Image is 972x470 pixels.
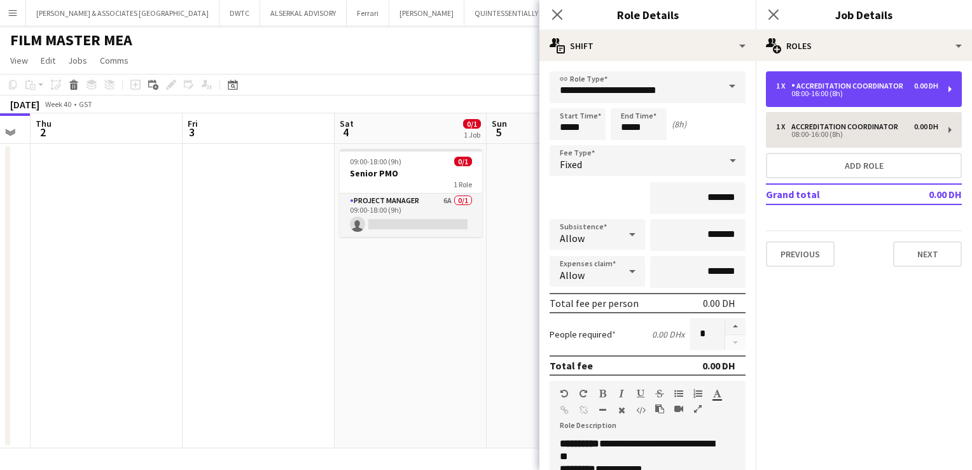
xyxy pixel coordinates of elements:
span: 3 [186,125,198,139]
button: Paste as plain text [655,404,664,414]
span: 2 [34,125,52,139]
div: Accreditation Coordinator [791,82,908,90]
span: View [10,55,28,66]
div: Total fee [550,359,593,372]
div: 0.00 DH x [652,329,684,340]
button: Add role [766,153,962,178]
span: 4 [338,125,354,139]
div: 0.00 DH [702,359,735,372]
app-card-role: Project Manager6A0/109:00-18:00 (9h) [340,194,482,237]
div: 0.00 DH [914,82,938,90]
button: Fullscreen [693,404,702,414]
span: Thu [36,118,52,129]
button: Ferrari [347,1,389,25]
span: 0/1 [463,119,481,129]
app-job-card: 09:00-18:00 (9h)0/1Senior PMO1 RoleProject Manager6A0/109:00-18:00 (9h) [340,149,482,237]
span: Week 40 [42,99,74,109]
a: View [5,52,33,69]
label: People required [550,329,616,340]
button: ALSERKAL ADVISORY [260,1,347,25]
div: 08:00-16:00 (8h) [776,131,938,138]
h3: Role Details [539,6,756,23]
button: Underline [636,388,645,399]
button: Insert video [674,404,683,414]
div: 08:00-16:00 (8h) [776,90,938,97]
div: [DATE] [10,98,39,111]
button: [PERSON_NAME] [389,1,464,25]
span: Edit [41,55,55,66]
button: Bold [598,388,607,399]
div: 1 x [776,82,791,90]
button: Previous [766,241,835,267]
button: Text Color [712,388,721,399]
span: Fri [188,118,198,129]
td: 0.00 DH [887,184,962,204]
span: 0/1 [454,157,472,166]
button: [PERSON_NAME] & ASSOCIATES [GEOGRAPHIC_DATA] [26,1,219,25]
button: Undo [560,388,569,399]
a: Jobs [63,52,92,69]
span: Fixed [560,158,582,171]
button: DWTC [219,1,260,25]
span: Sat [340,118,354,129]
div: 0.00 DH [914,122,938,131]
button: Next [893,241,962,267]
div: Accreditation Coordinator [791,122,903,131]
button: Strikethrough [655,388,664,399]
a: Edit [36,52,60,69]
span: Jobs [68,55,87,66]
button: Clear Formatting [617,405,626,415]
h3: Job Details [756,6,972,23]
div: (8h) [672,118,686,130]
div: GST [79,99,92,109]
span: 09:00-18:00 (9h) [350,157,401,166]
span: 1 Role [454,180,472,189]
span: Comms [100,55,128,66]
button: Ordered List [693,388,702,399]
span: Sun [492,118,507,129]
h1: FILM MASTER MEA [10,31,132,50]
h3: Senior PMO [340,167,482,179]
button: Unordered List [674,388,683,399]
div: 1 x [776,122,791,131]
span: Allow [560,232,585,245]
span: Allow [560,269,585,281]
div: Roles [756,31,972,61]
button: Redo [579,388,588,399]
div: Total fee per person [550,297,639,310]
div: Shift [539,31,756,61]
button: HTML Code [636,405,645,415]
span: 5 [490,125,507,139]
a: Comms [95,52,134,69]
button: Increase [725,318,746,335]
td: Grand total [766,184,887,204]
button: Horizontal Line [598,405,607,415]
button: QUINTESSENTIALLY DMCC [464,1,570,25]
button: Italic [617,388,626,399]
div: 0.00 DH [703,297,735,310]
div: 1 Job [464,130,480,139]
